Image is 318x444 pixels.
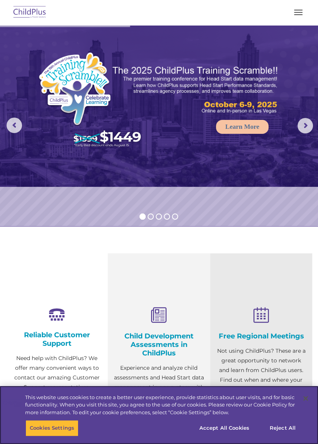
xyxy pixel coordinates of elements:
[26,420,78,436] button: Cookies Settings
[216,346,306,394] p: Not using ChildPlus? These are a great opportunity to network and learn from ChildPlus users. Fin...
[114,332,204,357] h4: Child Development Assessments in ChildPlus
[258,420,307,436] button: Reject All
[216,332,306,340] h4: Free Regional Meetings
[195,420,253,436] button: Accept All Cookies
[12,353,102,421] p: Need help with ChildPlus? We offer many convenient ways to contact our amazing Customer Support r...
[12,3,48,22] img: ChildPlus by Procare Solutions
[12,331,102,348] h4: Reliable Customer Support
[216,120,269,134] a: Learn More
[297,390,314,407] button: Close
[25,394,296,417] div: This website uses cookies to create a better user experience, provide statistics about user visit...
[114,363,204,421] p: Experience and analyze child assessments and Head Start data management in one system with zero c...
